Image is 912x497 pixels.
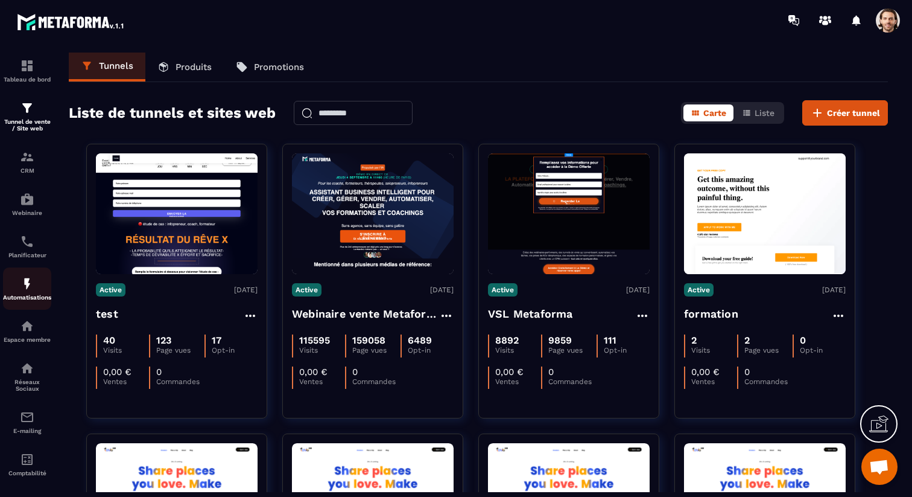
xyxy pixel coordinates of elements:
[254,62,304,72] p: Promotions
[684,153,846,274] img: image
[103,346,149,354] p: Visits
[20,234,34,249] img: scheduler
[744,335,750,346] p: 2
[604,346,650,354] p: Opt-in
[69,53,145,82] a: Tunnels
[292,306,439,322] h4: Webinaire vente Metaforma
[861,449,898,485] a: Ouvrir le chat
[3,252,51,258] p: Planificateur
[96,306,118,322] h4: test
[827,107,880,119] span: Créer tunnel
[3,294,51,301] p: Automatisations
[156,367,162,377] p: 0
[96,283,125,297] p: Active
[20,150,34,164] img: formation
[3,118,51,132] p: Tunnel de vente / Site web
[212,335,221,346] p: 17
[3,379,51,392] p: Réseaux Sociaux
[495,346,541,354] p: Visits
[684,306,738,322] h4: formation
[802,100,888,126] button: Créer tunnel
[3,268,51,310] a: automationsautomationsAutomatisations
[292,283,321,297] p: Active
[156,346,204,354] p: Page vues
[212,346,258,354] p: Opt-in
[495,335,519,346] p: 8892
[20,361,34,376] img: social-network
[3,167,51,174] p: CRM
[176,62,212,72] p: Produits
[299,335,330,346] p: 115595
[156,335,171,346] p: 123
[352,367,358,377] p: 0
[156,377,202,386] p: Commandes
[430,286,454,294] p: [DATE]
[20,101,34,115] img: formation
[495,377,541,386] p: Ventes
[3,336,51,343] p: Espace membre
[224,53,316,82] a: Promotions
[3,141,51,183] a: formationformationCRM
[234,286,258,294] p: [DATE]
[604,335,616,346] p: 111
[17,11,125,33] img: logo
[755,108,774,118] span: Liste
[20,192,34,207] img: automations
[20,277,34,291] img: automations
[3,183,51,225] a: automationsautomationsWebinaire
[691,377,737,386] p: Ventes
[684,283,714,297] p: Active
[96,153,258,274] img: image
[20,410,34,425] img: email
[735,104,782,121] button: Liste
[691,367,720,377] p: 0,00 €
[3,225,51,268] a: schedulerschedulerPlanificateur
[683,104,733,121] button: Carte
[20,59,34,73] img: formation
[548,377,594,386] p: Commandes
[3,470,51,476] p: Comptabilité
[299,367,328,377] p: 0,00 €
[495,367,524,377] p: 0,00 €
[548,346,596,354] p: Page vues
[3,210,51,216] p: Webinaire
[548,335,572,346] p: 9859
[352,335,385,346] p: 159058
[20,319,34,333] img: automations
[408,335,432,346] p: 6489
[822,286,846,294] p: [DATE]
[800,335,806,346] p: 0
[488,283,518,297] p: Active
[99,60,133,71] p: Tunnels
[3,310,51,352] a: automationsautomationsEspace membre
[800,346,846,354] p: Opt-in
[488,153,650,274] img: image
[145,53,224,82] a: Produits
[20,452,34,467] img: accountant
[626,286,650,294] p: [DATE]
[3,92,51,141] a: formationformationTunnel de vente / Site web
[3,50,51,92] a: formationformationTableau de bord
[103,367,131,377] p: 0,00 €
[3,428,51,434] p: E-mailing
[3,443,51,486] a: accountantaccountantComptabilité
[703,108,726,118] span: Carte
[744,377,790,386] p: Commandes
[352,346,400,354] p: Page vues
[299,346,345,354] p: Visits
[69,101,276,125] h2: Liste de tunnels et sites web
[352,377,398,386] p: Commandes
[3,76,51,83] p: Tableau de bord
[103,335,115,346] p: 40
[103,377,149,386] p: Ventes
[292,153,454,274] img: image
[3,401,51,443] a: emailemailE-mailing
[744,346,792,354] p: Page vues
[488,306,573,322] h4: VSL Metaforma
[548,367,554,377] p: 0
[691,335,697,346] p: 2
[3,352,51,401] a: social-networksocial-networkRéseaux Sociaux
[744,367,750,377] p: 0
[299,377,345,386] p: Ventes
[691,346,737,354] p: Visits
